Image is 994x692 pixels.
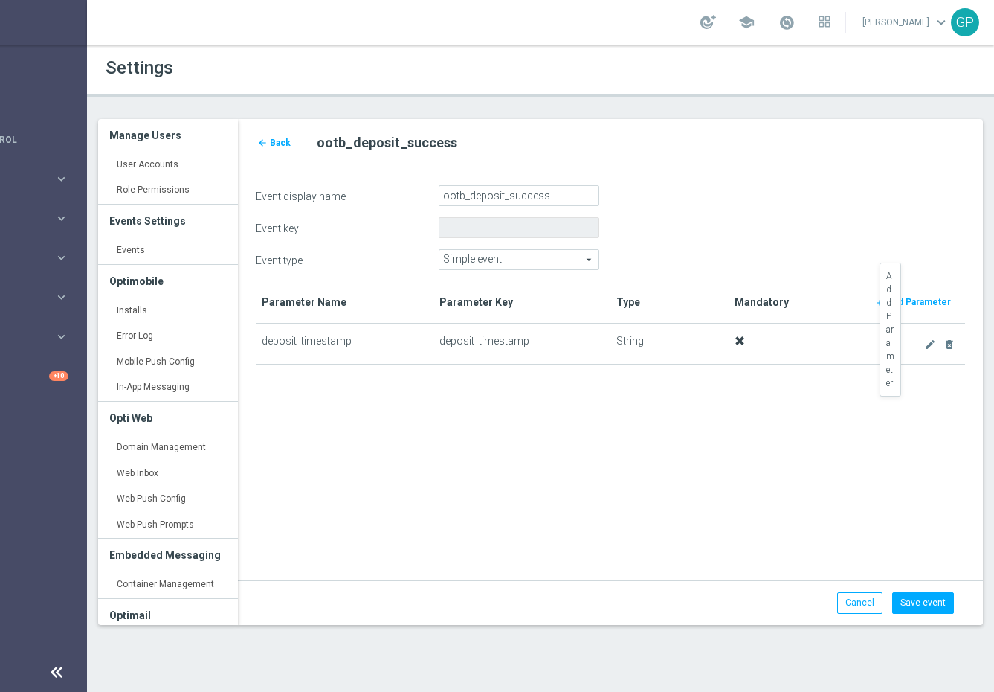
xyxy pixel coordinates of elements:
[109,539,227,571] h3: Embedded Messaging
[54,172,68,186] i: keyboard_arrow_right
[943,339,955,350] i: delete_forever
[109,119,227,152] h3: Manage Users
[98,461,238,487] a: Web Inbox
[49,371,68,381] div: +10
[109,265,227,298] h3: Optimobile
[106,57,529,79] h1: Settings
[245,217,427,235] label: Event key
[109,402,227,435] h3: Opti Web
[98,486,238,513] a: Web Push Config
[98,152,238,179] a: User Accounts
[738,14,755,31] span: school
[951,8,979,36] div: GP
[98,571,238,598] a: Container Management
[875,298,884,307] i: add
[54,251,68,265] i: keyboard_arrow_right
[109,599,227,632] h3: Optimail
[317,134,965,152] h2: ootb_deposit_success
[98,237,238,264] a: Events
[98,298,238,324] a: Installs
[98,374,238,401] a: In-App Messaging
[245,185,427,203] label: Event display name
[861,11,951,33] a: [PERSON_NAME]keyboard_arrow_down
[109,205,227,237] h3: Events Settings
[245,249,427,267] label: Event type
[933,14,949,31] span: keyboard_arrow_down
[98,323,238,350] a: Error Log
[924,339,936,350] i: create
[54,211,68,225] i: keyboard_arrow_right
[257,138,268,148] i: arrow_back
[256,281,433,324] th: Parameter Name
[886,297,951,307] b: Add Parameter
[98,177,238,204] a: Role Permissions
[433,281,610,324] th: Parameter Key
[837,592,882,613] a: Cancel
[256,324,433,364] td: deposit_timestamp
[54,290,68,304] i: keyboard_arrow_right
[98,435,238,461] a: Domain Management
[98,349,238,376] a: Mobile Push Config
[610,324,729,364] td: String
[433,324,610,364] td: deposit_timestamp
[892,592,954,613] button: Save event
[610,281,729,324] th: Type
[270,138,291,148] span: Back
[439,185,599,206] input: New event name
[54,330,68,344] i: keyboard_arrow_right
[729,281,847,324] th: Mandatory
[98,512,238,539] a: Web Push Prompts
